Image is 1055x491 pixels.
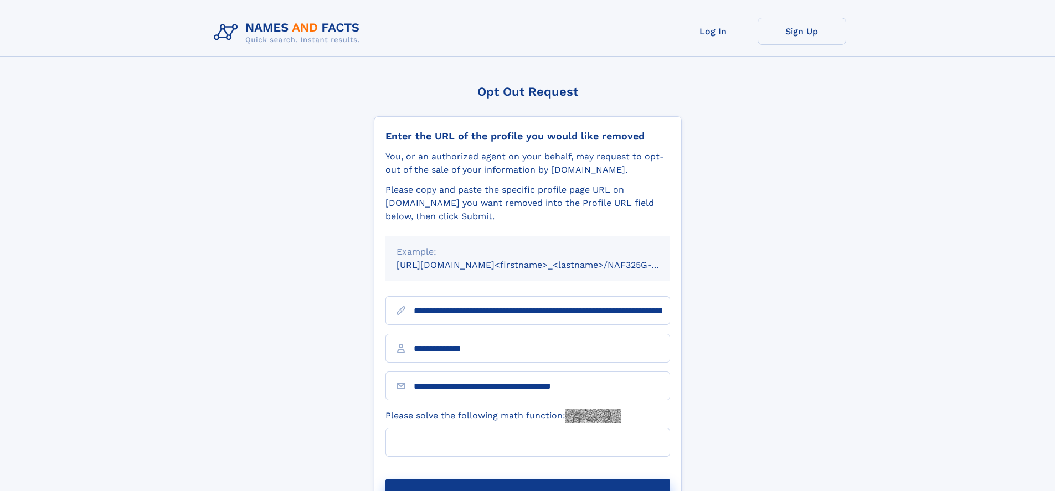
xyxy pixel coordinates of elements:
[209,18,369,48] img: Logo Names and Facts
[385,183,670,223] div: Please copy and paste the specific profile page URL on [DOMAIN_NAME] you want removed into the Pr...
[758,18,846,45] a: Sign Up
[397,260,691,270] small: [URL][DOMAIN_NAME]<firstname>_<lastname>/NAF325G-xxxxxxxx
[374,85,682,99] div: Opt Out Request
[669,18,758,45] a: Log In
[385,409,621,423] label: Please solve the following math function:
[385,130,670,142] div: Enter the URL of the profile you would like removed
[385,150,670,177] div: You, or an authorized agent on your behalf, may request to opt-out of the sale of your informatio...
[397,245,659,259] div: Example:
